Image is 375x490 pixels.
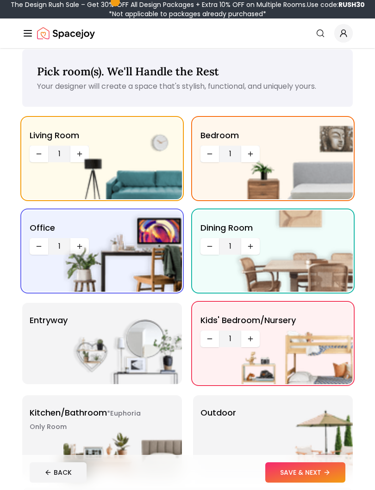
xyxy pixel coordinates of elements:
[223,148,237,159] span: 1
[22,18,353,48] nav: Global
[30,221,55,234] p: Office
[234,118,353,199] img: Bedroom
[37,24,95,43] img: Spacejoy Logo
[109,9,266,18] span: *Not applicable to packages already purchased*
[234,395,353,477] img: Outdoor
[200,221,253,234] p: Dining Room
[37,64,219,79] span: Pick room(s). We'll Handle the Rest
[200,146,219,162] button: Decrease quantity
[30,462,87,483] button: BACK
[63,118,182,199] img: Living Room
[63,210,182,292] img: Office
[63,395,182,477] img: Kitchen/Bathroom *Euphoria Only
[30,314,68,327] p: entryway
[52,241,67,252] span: 1
[30,146,48,162] button: Decrease quantity
[223,333,237,344] span: 1
[63,303,182,384] img: entryway
[30,238,48,255] button: Decrease quantity
[200,314,296,327] p: Kids' Bedroom/Nursery
[265,462,345,483] button: SAVE & NEXT
[30,129,79,142] p: Living Room
[200,238,219,255] button: Decrease quantity
[200,406,236,419] p: Outdoor
[200,331,219,347] button: Decrease quantity
[234,210,353,292] img: Dining Room
[37,81,338,92] p: Your designer will create a space that's stylish, functional, and uniquely yours.
[52,148,67,159] span: 1
[223,241,237,252] span: 1
[200,129,239,142] p: Bedroom
[234,303,353,384] img: Kids' Bedroom/Nursery
[37,24,95,43] a: Spacejoy
[30,406,145,433] p: Kitchen/Bathroom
